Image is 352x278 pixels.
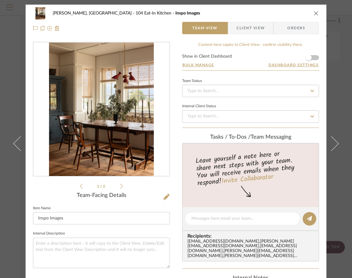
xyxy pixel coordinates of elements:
label: Item Name [33,207,51,210]
button: Dashboard Settings [268,62,319,68]
a: Invite Collaborator [221,172,274,187]
button: close [313,10,319,16]
div: team Messaging [182,134,319,141]
label: Internal Description [33,232,65,235]
span: 104 Eat-In Kitchen [136,11,175,15]
img: db51a484-d5fd-4e13-9ad0-421cdbf89a37_48x40.jpg [33,7,48,19]
input: Type to Search… [182,110,319,123]
div: Content here copies to Client View - confirm visibility there. [182,42,319,48]
span: Recipients: [187,233,316,239]
span: Inspo Images [175,11,200,15]
button: Bulk Manage [182,62,215,68]
div: Internal Client Status [182,105,216,108]
input: Enter Item Name [33,212,170,224]
div: Team-Facing Details [33,192,170,199]
span: Team View [192,22,218,34]
span: / [100,185,103,188]
div: Leave yourself a note here or share next steps with your team. You will receive emails when they ... [182,147,320,189]
img: db51a484-d5fd-4e13-9ad0-421cdbf89a37_436x436.jpg [49,43,154,176]
span: Client View [236,22,265,34]
div: 0 [33,43,170,176]
span: 2 [103,185,106,188]
img: Remove from project [55,26,59,31]
input: Type to Search… [182,85,319,97]
span: Orders [280,22,312,34]
span: Tasks / To-Dos / [210,134,251,140]
div: [EMAIL_ADDRESS][DOMAIN_NAME] , [PERSON_NAME][EMAIL_ADDRESS][DOMAIN_NAME] , [EMAIL_ADDRESS][DOMAIN... [187,239,316,259]
div: Team Status [182,80,202,83]
span: 1 [97,185,100,188]
span: [PERSON_NAME], [GEOGRAPHIC_DATA] [53,11,136,15]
